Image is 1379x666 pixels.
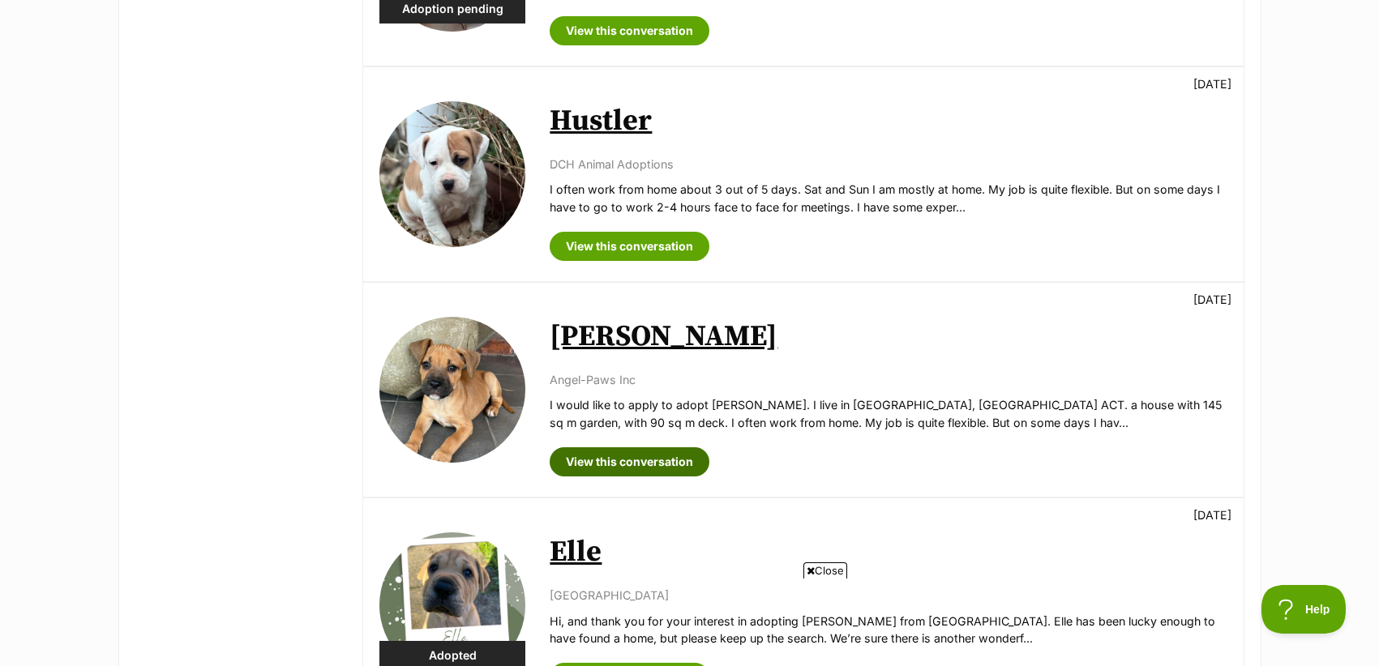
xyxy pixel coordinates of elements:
[379,101,525,247] img: Hustler
[379,1,525,17] span: Adoption pending
[1261,585,1347,634] iframe: Help Scout Beacon - Open
[550,181,1227,216] p: I often work from home about 3 out of 5 days. Sat and Sun I am mostly at home. My job is quite fl...
[1193,506,1231,523] p: [DATE]
[550,156,1227,173] p: DCH Animal Adoptions
[550,232,709,261] a: View this conversation
[1193,75,1231,92] p: [DATE]
[803,562,847,578] span: Close
[297,585,1083,658] iframe: Advertisement
[550,371,1227,388] p: Angel-Paws Inc
[550,16,709,45] a: View this conversation
[550,396,1227,431] p: I would like to apply to adopt [PERSON_NAME]. I live in [GEOGRAPHIC_DATA], [GEOGRAPHIC_DATA] ACT....
[550,447,709,476] a: View this conversation
[379,317,525,463] img: Greta
[550,103,652,139] a: Hustler
[550,318,777,355] a: [PERSON_NAME]
[550,534,602,570] a: Elle
[1193,291,1231,308] p: [DATE]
